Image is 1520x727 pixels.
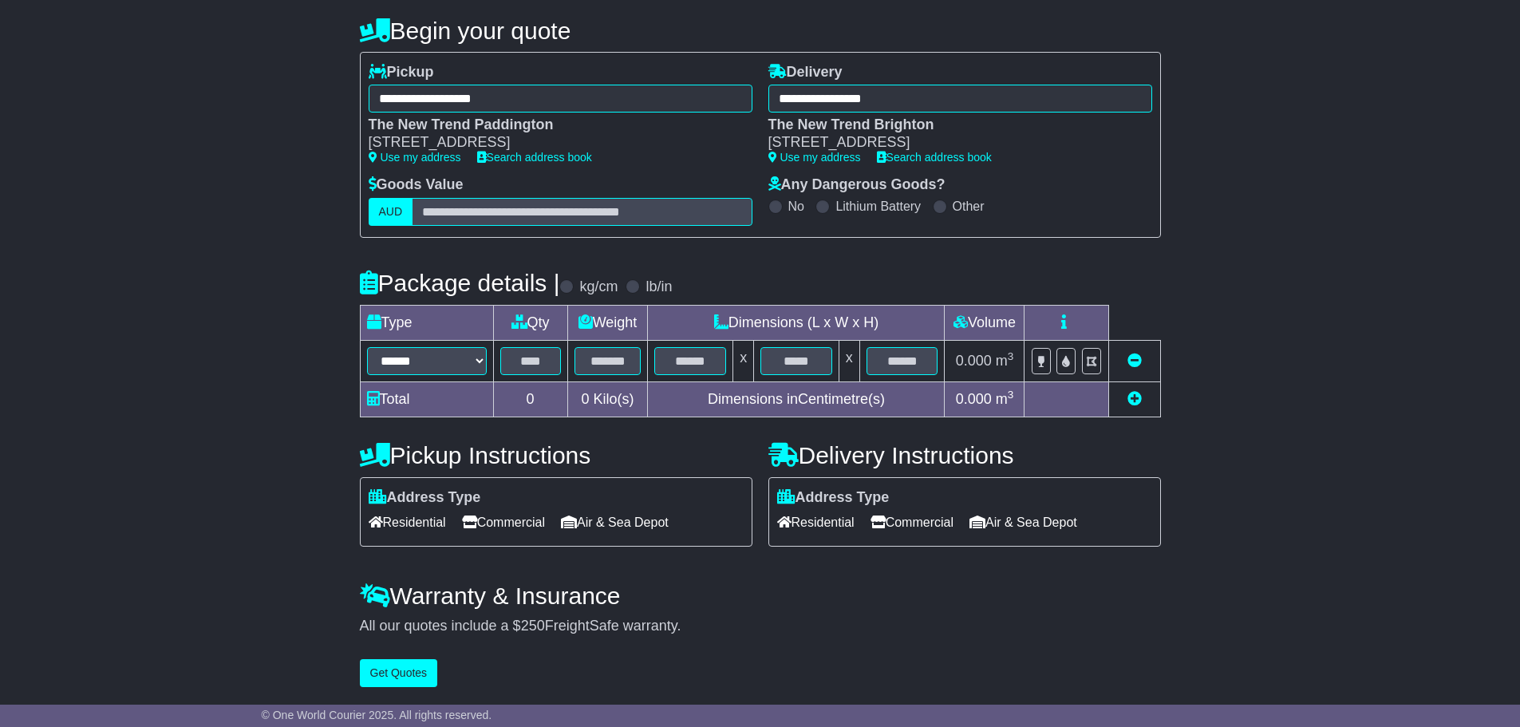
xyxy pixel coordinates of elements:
[956,353,992,369] span: 0.000
[561,510,669,535] span: Air & Sea Depot
[369,117,736,134] div: The New Trend Paddington
[768,64,843,81] label: Delivery
[648,381,945,417] td: Dimensions in Centimetre(s)
[360,18,1161,44] h4: Begin your quote
[360,305,493,340] td: Type
[877,151,992,164] a: Search address book
[996,353,1014,369] span: m
[521,618,545,634] span: 250
[360,381,493,417] td: Total
[768,442,1161,468] h4: Delivery Instructions
[360,618,1161,635] div: All our quotes include a $ FreightSafe warranty.
[835,199,921,214] label: Lithium Battery
[477,151,592,164] a: Search address book
[493,381,567,417] td: 0
[1008,350,1014,362] sup: 3
[581,391,589,407] span: 0
[579,279,618,296] label: kg/cm
[360,442,752,468] h4: Pickup Instructions
[369,489,481,507] label: Address Type
[567,381,648,417] td: Kilo(s)
[777,510,855,535] span: Residential
[996,391,1014,407] span: m
[648,305,945,340] td: Dimensions (L x W x H)
[646,279,672,296] label: lb/in
[953,199,985,214] label: Other
[1008,389,1014,401] sup: 3
[969,510,1077,535] span: Air & Sea Depot
[462,510,545,535] span: Commercial
[768,151,861,164] a: Use my address
[788,199,804,214] label: No
[733,340,754,381] td: x
[369,198,413,226] label: AUD
[369,510,446,535] span: Residential
[369,134,736,152] div: [STREET_ADDRESS]
[360,583,1161,609] h4: Warranty & Insurance
[369,64,434,81] label: Pickup
[777,489,890,507] label: Address Type
[871,510,953,535] span: Commercial
[1127,391,1142,407] a: Add new item
[360,270,560,296] h4: Package details |
[768,176,946,194] label: Any Dangerous Goods?
[369,176,464,194] label: Goods Value
[567,305,648,340] td: Weight
[360,659,438,687] button: Get Quotes
[956,391,992,407] span: 0.000
[768,134,1136,152] div: [STREET_ADDRESS]
[839,340,859,381] td: x
[262,709,492,721] span: © One World Courier 2025. All rights reserved.
[768,117,1136,134] div: The New Trend Brighton
[493,305,567,340] td: Qty
[1127,353,1142,369] a: Remove this item
[945,305,1025,340] td: Volume
[369,151,461,164] a: Use my address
